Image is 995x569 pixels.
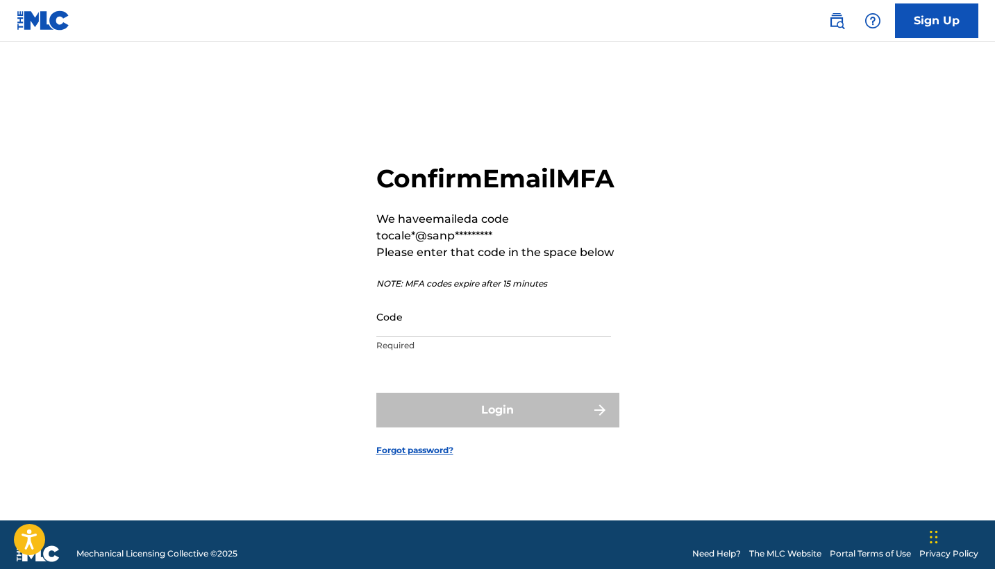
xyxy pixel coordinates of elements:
[864,12,881,29] img: help
[749,547,821,560] a: The MLC Website
[692,547,741,560] a: Need Help?
[376,444,453,457] a: Forgot password?
[830,547,911,560] a: Portal Terms of Use
[926,502,995,569] iframe: Chat Widget
[76,547,237,560] span: Mechanical Licensing Collective © 2025
[930,516,938,558] div: Drag
[828,12,845,29] img: search
[823,7,851,35] a: Public Search
[376,339,611,352] p: Required
[17,10,70,31] img: MLC Logo
[895,3,978,38] a: Sign Up
[376,244,619,261] p: Please enter that code in the space below
[376,278,619,290] p: NOTE: MFA codes expire after 15 minutes
[17,545,60,562] img: logo
[859,7,887,35] div: Help
[919,547,978,560] a: Privacy Policy
[376,163,619,194] h2: Confirm Email MFA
